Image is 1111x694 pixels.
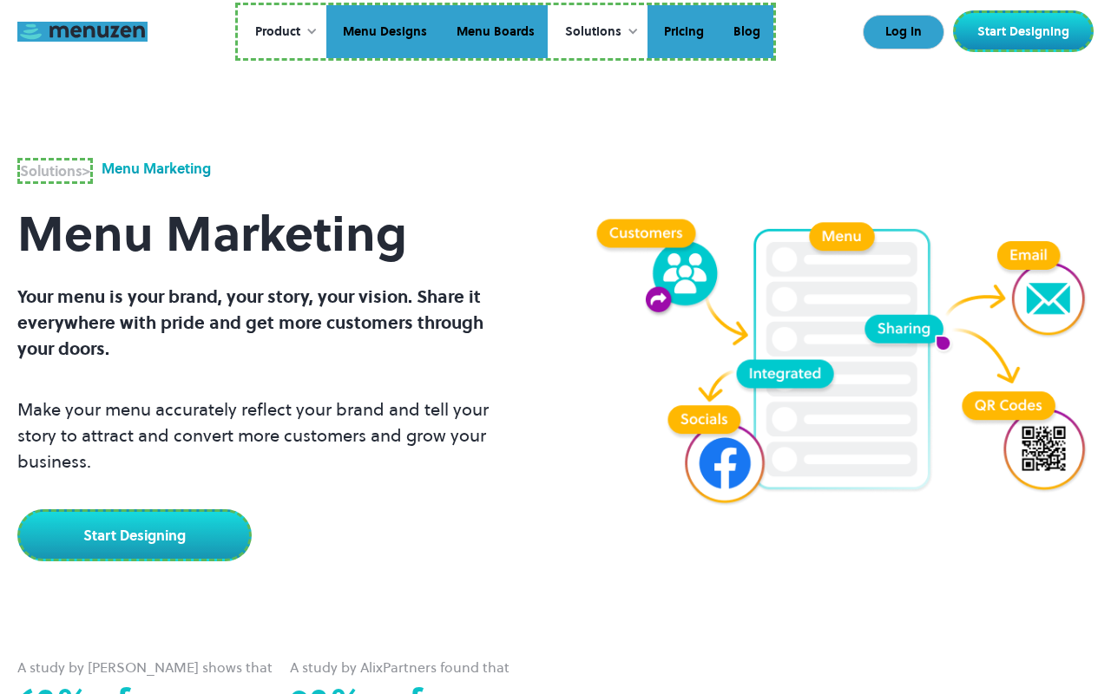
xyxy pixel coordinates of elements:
p: Make your menu accurately reflect your brand and tell your story to attract and convert more cust... [17,396,521,475]
a: Start Designing [17,509,252,561]
div: A study by AlixPartners found that [290,658,549,677]
h1: Menu Marketing [17,184,521,284]
div: > [20,160,90,181]
a: Menu Designs [326,5,440,59]
a: Start Designing [953,10,1094,52]
div: Product [255,23,300,42]
a: Blog [717,5,773,59]
a: Menu Boards [440,5,548,59]
div: Solutions [548,5,648,59]
div: Menu Marketing [102,158,211,184]
p: Your menu is your brand, your story, your vision. Share it everywhere with pride and get more cus... [17,284,521,362]
a: Pricing [648,5,717,59]
a: Log In [863,15,944,49]
a: Solutions> [17,158,93,184]
div: A study by [PERSON_NAME] shows that [17,658,276,677]
div: Product [238,5,326,59]
strong: Solutions [20,161,82,180]
div: Solutions [565,23,621,42]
